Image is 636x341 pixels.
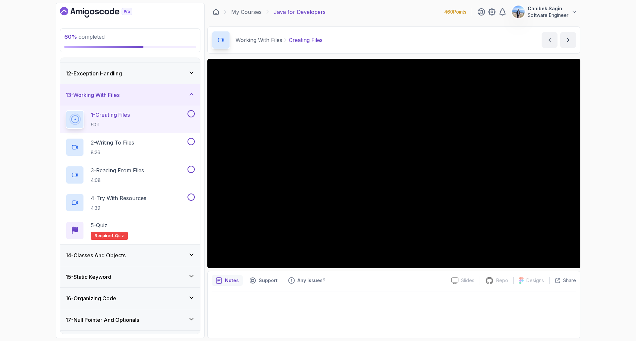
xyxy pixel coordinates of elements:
[91,139,134,147] p: 2 - Writing To Files
[91,121,130,128] p: 6:01
[66,138,195,156] button: 2-Writing To Files8:26
[236,36,282,44] p: Working With Files
[91,221,107,229] p: 5 - Quiz
[289,36,323,44] p: Creating Files
[66,193,195,212] button: 4-Try With Resources4:39
[212,275,243,286] button: notes button
[213,9,219,15] a: Dashboard
[66,110,195,129] button: 1-Creating Files6:01
[60,84,200,106] button: 13-Working With Files
[66,69,122,77] h3: 12 - Exception Handling
[60,266,200,287] button: 15-Static Keyword
[60,245,200,266] button: 14-Classes And Objects
[274,8,326,16] p: Java for Developers
[512,6,525,18] img: user profile image
[60,7,147,18] a: Dashboard
[115,233,124,238] span: quiz
[461,277,474,284] p: Slides
[526,277,544,284] p: Designs
[60,63,200,84] button: 12-Exception Handling
[259,277,278,284] p: Support
[60,288,200,309] button: 16-Organizing Code
[549,277,576,284] button: Share
[284,275,329,286] button: Feedback button
[64,33,105,40] span: completed
[245,275,282,286] button: Support button
[64,33,77,40] span: 60 %
[91,205,146,211] p: 4:39
[66,221,195,240] button: 5-QuizRequired-quiz
[66,294,116,302] h3: 16 - Organizing Code
[231,8,262,16] a: My Courses
[528,12,568,19] p: Software Engineer
[66,316,139,324] h3: 17 - Null Pointer And Optionals
[496,277,508,284] p: Repo
[66,91,120,99] h3: 13 - Working With Files
[66,251,126,259] h3: 14 - Classes And Objects
[512,5,578,19] button: user profile imageCanibek SaginSoftware Engineer
[91,177,144,184] p: 4:08
[225,277,239,284] p: Notes
[95,233,115,238] span: Required-
[563,277,576,284] p: Share
[60,309,200,330] button: 17-Null Pointer And Optionals
[66,273,111,281] h3: 15 - Static Keyword
[66,166,195,184] button: 3-Reading From Files4:08
[297,277,325,284] p: Any issues?
[91,111,130,119] p: 1 - Creating Files
[542,32,557,48] button: previous content
[560,32,576,48] button: next content
[528,5,568,12] p: Canibek Sagin
[91,149,134,156] p: 8:26
[444,9,466,15] p: 460 Points
[91,194,146,202] p: 4 - Try With Resources
[91,166,144,174] p: 3 - Reading From Files
[207,59,580,268] iframe: 1 - Creating Files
